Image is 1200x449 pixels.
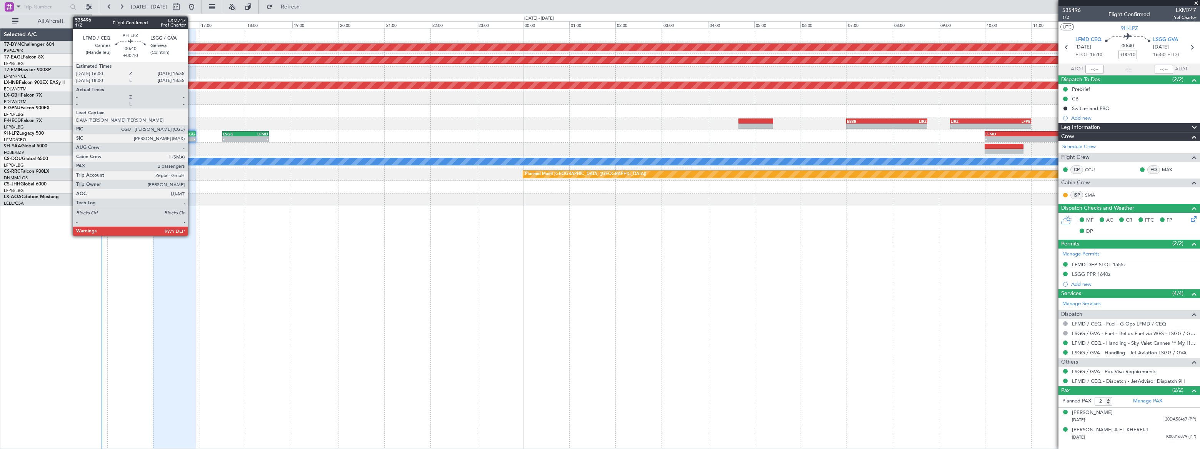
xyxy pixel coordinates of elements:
[1166,434,1196,440] span: K00316879 (PP)
[4,182,47,187] a: CS-JHHGlobal 6000
[120,172,125,175] img: arrow-gray.svg
[1070,165,1083,174] div: CP
[1086,228,1093,235] span: DP
[246,132,268,136] div: LFMD
[847,119,887,124] div: EBBR
[4,86,27,92] a: EDLW/DTM
[1172,6,1196,14] span: LXM747
[1085,65,1104,74] input: --:--
[1072,105,1110,112] div: Switzerland FBO
[4,144,47,149] a: 9H-YAAGlobal 5000
[1090,51,1102,59] span: 16:10
[1061,386,1070,395] span: Pax
[4,182,20,187] span: CS-JHH
[4,119,21,123] span: F-HECD
[1037,137,1088,141] div: -
[1072,409,1113,417] div: [PERSON_NAME]
[4,55,44,60] a: T7-EAGLFalcon 8X
[1062,250,1100,258] a: Manage Permits
[4,106,20,110] span: F-GPNJ
[1072,95,1078,102] div: CB
[1061,204,1134,213] span: Dispatch Checks and Weather
[4,119,42,123] a: F-HECDFalcon 7X
[131,3,167,10] span: [DATE] - [DATE]
[1061,123,1100,132] span: Leg Information
[1071,281,1196,287] div: Add new
[1172,239,1183,247] span: (2/2)
[1060,23,1074,30] button: UTC
[523,21,569,28] div: 00:00
[1147,165,1160,174] div: FO
[153,21,200,28] div: 16:00
[1072,368,1157,375] a: LSGG / GVA - Pax Visa Requirements
[939,21,985,28] div: 09:00
[1167,217,1172,224] span: FP
[1071,115,1196,121] div: Add new
[93,15,123,22] div: [DATE] - [DATE]
[4,93,21,98] span: LX-GBH
[4,169,49,174] a: CS-RRCFalcon 900LX
[223,132,245,136] div: LSGG
[1072,378,1185,384] a: LFMD / CEQ - Dispatch - JetAdvisor Dispatch 9H
[1172,386,1183,394] span: (2/2)
[107,21,153,28] div: 15:00
[951,119,990,124] div: LIRZ
[1062,14,1081,21] span: 1/2
[1062,6,1081,14] span: 535496
[1167,51,1180,59] span: ELDT
[1172,75,1183,83] span: (2/2)
[1072,86,1090,92] div: Prebrief
[20,18,81,24] span: All Aircraft
[1061,179,1090,187] span: Cabin Crew
[615,21,662,28] div: 02:00
[143,111,179,116] div: -
[385,21,431,28] div: 21:00
[893,21,939,28] div: 08:00
[847,124,887,129] div: -
[174,137,195,141] div: -
[4,131,44,136] a: 9H-LPZLegacy 500
[1072,426,1148,434] div: [PERSON_NAME] A EL KHEREIJI
[223,137,245,141] div: -
[4,150,24,155] a: FCBB/BZV
[4,157,48,161] a: CS-DOUGlobal 6500
[1075,36,1102,44] span: LFMD CEQ
[1086,217,1093,224] span: MF
[1106,217,1113,224] span: AC
[1072,434,1085,440] span: [DATE]
[985,132,1037,136] div: LFMD
[292,21,338,28] div: 19:00
[4,80,65,85] a: LX-INBFalcon 900EX EASy II
[887,119,926,124] div: LIRZ
[4,112,24,117] a: LFPB/LBG
[1153,43,1169,51] span: [DATE]
[800,21,847,28] div: 06:00
[1145,217,1154,224] span: FFC
[23,1,68,13] input: Trip Number
[754,21,800,28] div: 05:00
[1061,310,1082,319] span: Dispatch
[263,1,309,13] button: Refresh
[1032,21,1078,28] div: 11:00
[1153,51,1165,59] span: 16:50
[1072,330,1196,337] a: LSGG / GVA - Fuel - DeLux Fuel via WFS - LSGG / GVA
[108,111,143,116] div: -
[4,200,24,206] a: LELL/QSA
[4,99,27,105] a: EDLW/DTM
[4,169,20,174] span: CS-RRC
[4,124,24,130] a: LFPB/LBG
[708,21,754,28] div: 04:00
[887,124,926,129] div: -
[1165,416,1196,423] span: 20DA56467 (PP)
[4,68,19,72] span: T7-EMI
[1071,65,1083,73] span: ATOT
[1172,289,1183,297] span: (4/4)
[477,21,523,28] div: 23:00
[4,42,21,47] span: T7-DYN
[143,106,179,111] div: LFTH
[1061,132,1074,141] span: Crew
[1061,358,1078,367] span: Others
[1075,51,1088,59] span: ETOT
[524,15,554,22] div: [DATE] - [DATE]
[1172,14,1196,21] span: Pref Charter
